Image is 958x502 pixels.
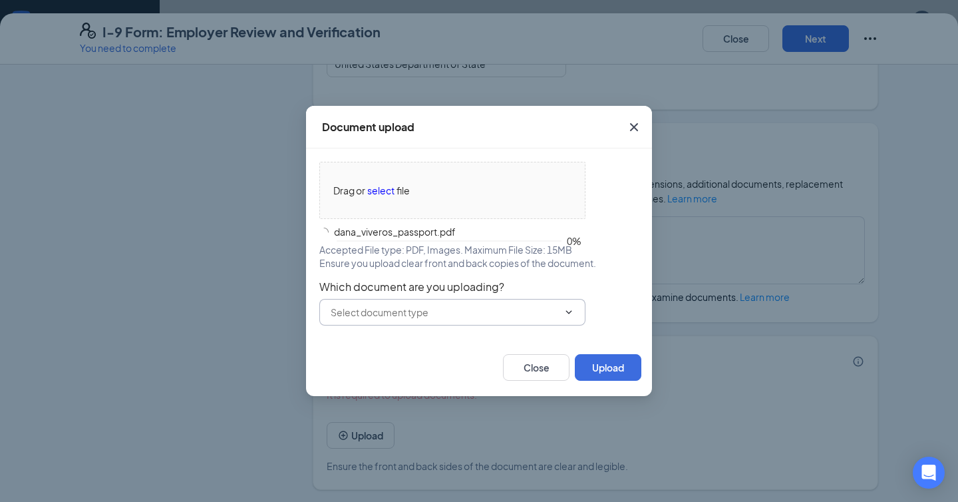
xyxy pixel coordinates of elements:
span: file [397,183,410,198]
span: Drag orselectfile [320,162,585,218]
span: dana_viveros_passport.pdf [329,224,569,239]
svg: Cross [626,119,642,135]
span: 0% [567,236,585,246]
span: select [367,183,395,198]
span: Which document are you uploading? [319,280,639,294]
button: Close [616,106,652,148]
button: Close [503,354,569,381]
svg: ChevronDown [563,307,574,318]
div: Open Intercom Messenger [913,457,945,489]
span: Ensure you upload clear front and back copies of the document. [319,256,596,270]
span: loading [319,228,329,237]
div: Document upload [322,120,414,134]
button: Upload [575,354,641,381]
input: Select document type [331,305,558,320]
span: Drag or [333,183,365,198]
span: Accepted File type: PDF, Images. Maximum File Size: 15MB [319,243,572,256]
